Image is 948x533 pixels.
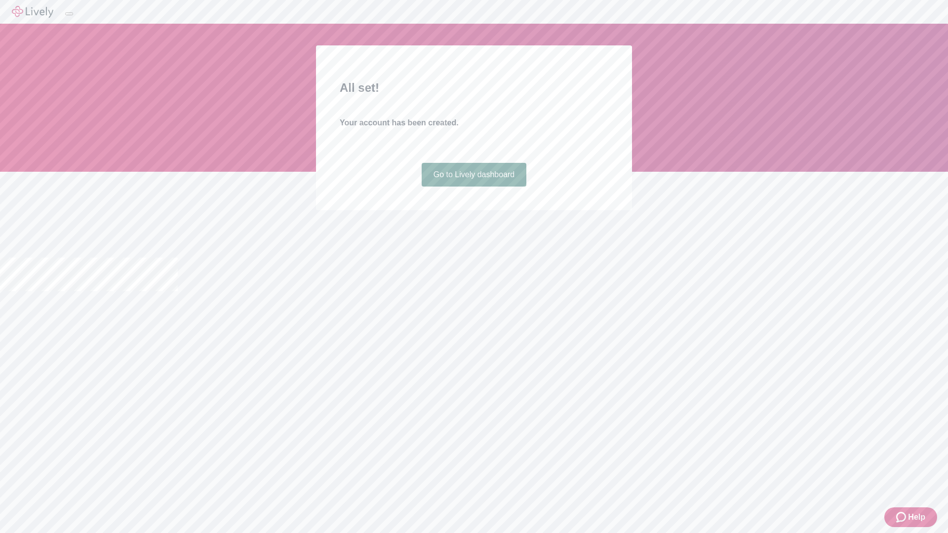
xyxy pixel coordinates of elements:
[12,6,53,18] img: Lively
[896,511,908,523] svg: Zendesk support icon
[422,163,527,187] a: Go to Lively dashboard
[65,12,73,15] button: Log out
[340,117,608,129] h4: Your account has been created.
[884,507,937,527] button: Zendesk support iconHelp
[908,511,925,523] span: Help
[340,79,608,97] h2: All set!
